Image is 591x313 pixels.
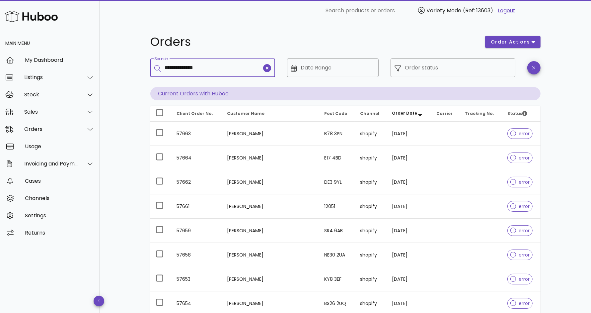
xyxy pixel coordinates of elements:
td: 57659 [172,219,222,243]
div: Invoicing and Payments [24,160,78,167]
td: 57661 [172,194,222,219]
span: Status [507,111,527,116]
td: shopify [355,170,387,194]
td: 57663 [172,122,222,146]
th: Tracking No. [460,106,502,122]
td: KY8 3EF [319,267,355,291]
td: [DATE] [387,243,431,267]
span: error [510,228,530,233]
span: error [510,180,530,184]
td: NE30 2UA [319,243,355,267]
td: [PERSON_NAME] [222,243,319,267]
td: [PERSON_NAME] [222,122,319,146]
div: Sales [24,109,78,115]
div: My Dashboard [25,57,94,63]
td: 57664 [172,146,222,170]
div: Returns [25,230,94,236]
td: SR4 6AB [319,219,355,243]
span: error [510,156,530,160]
span: Client Order No. [177,111,213,116]
td: 12051 [319,194,355,219]
span: order actions [490,39,530,46]
td: [DATE] [387,267,431,291]
td: [PERSON_NAME] [222,146,319,170]
td: [DATE] [387,170,431,194]
td: DE3 9YL [319,170,355,194]
th: Client Order No. [172,106,222,122]
img: Huboo Logo [5,9,58,24]
td: shopify [355,219,387,243]
td: [PERSON_NAME] [222,194,319,219]
div: Stock [24,91,78,98]
button: clear icon [263,64,271,72]
td: 57662 [172,170,222,194]
td: [DATE] [387,122,431,146]
label: Search [154,56,168,61]
td: shopify [355,267,387,291]
div: Settings [25,212,94,219]
th: Carrier [431,106,460,122]
p: Current Orders with Huboo [150,87,541,100]
span: error [510,277,530,281]
th: Channel [355,106,387,122]
button: order actions [485,36,540,48]
div: Channels [25,195,94,201]
span: Channel [360,111,379,116]
span: Tracking No. [465,111,494,116]
span: error [510,301,530,306]
td: shopify [355,122,387,146]
span: Carrier [436,111,453,116]
td: [PERSON_NAME] [222,219,319,243]
span: Customer Name [227,111,264,116]
span: error [510,131,530,136]
th: Post Code [319,106,355,122]
th: Order Date: Sorted descending. Activate to remove sorting. [387,106,431,122]
td: [DATE] [387,146,431,170]
span: error [510,204,530,209]
span: Post Code [325,111,347,116]
th: Customer Name [222,106,319,122]
span: error [510,253,530,257]
a: Logout [498,7,515,15]
div: Usage [25,143,94,150]
div: Orders [24,126,78,132]
td: [PERSON_NAME] [222,170,319,194]
td: shopify [355,194,387,219]
span: Variety Mode [426,7,461,14]
td: E17 4BD [319,146,355,170]
div: Cases [25,178,94,184]
td: [DATE] [387,219,431,243]
td: 57653 [172,267,222,291]
td: [DATE] [387,194,431,219]
td: shopify [355,243,387,267]
td: B78 3PN [319,122,355,146]
span: (Ref: 13603) [463,7,493,14]
h1: Orders [150,36,478,48]
td: 57658 [172,243,222,267]
td: shopify [355,146,387,170]
span: Order Date [392,110,417,116]
div: Listings [24,74,78,80]
td: [PERSON_NAME] [222,267,319,291]
th: Status [502,106,541,122]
